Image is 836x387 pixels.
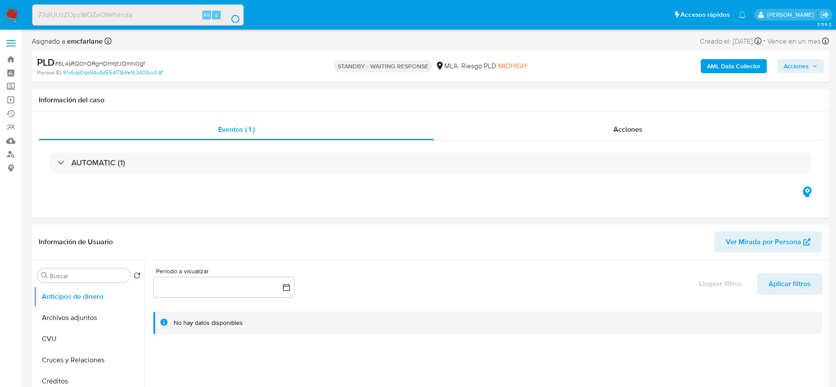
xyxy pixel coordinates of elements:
[700,35,762,47] div: Creado el: [DATE]
[34,307,144,328] button: Archivos adjuntos
[613,124,643,134] span: Acciones
[707,59,761,73] b: AML Data Collector
[33,9,243,21] input: Buscar usuario o caso...
[50,272,126,280] input: Buscar
[739,11,746,19] a: Notificaciones
[63,69,163,77] a: 91c6dd0dd44c4d554f78dfe163403cc4
[777,59,824,73] button: Acciones
[49,153,811,173] div: AUTOMATIC (1)
[763,35,765,47] span: -
[461,61,527,71] span: Riesgo PLD:
[820,10,829,19] a: Salir
[726,231,801,253] span: Ver Mirada por Persona
[37,55,55,69] b: PLD
[334,60,432,72] p: STANDBY - WAITING RESPONSE
[222,9,240,21] button: search-icon
[714,231,822,253] button: Ver Mirada por Persona
[71,158,125,167] h3: AUTOMATIC (1)
[498,61,527,71] span: MIDHIGH
[784,59,809,73] span: Acciones
[39,238,113,246] h1: Información de Usuario
[65,36,103,46] b: emcfarlane
[34,286,144,307] button: Anticipos de dinero
[34,328,144,350] button: CVU
[701,59,767,73] button: AML Data Collector
[215,11,218,19] span: s
[680,10,730,19] span: Accesos rápidos
[767,37,821,46] span: Vence en un mes
[41,272,48,279] button: Buscar
[203,11,210,19] span: Alt
[55,59,145,68] span: # 6L4sRQ0hORgHDhYqfJOmN0gf
[37,69,61,77] b: Person ID
[34,350,144,371] button: Cruces y Relaciones
[218,124,255,134] span: Eventos ( 1 )
[435,61,458,71] div: MLA
[39,96,822,104] h1: Información del caso
[32,37,103,46] span: Asignado a
[767,11,817,19] p: elaine.mcfarlane@mercadolibre.com
[134,272,141,282] button: Volver al orden por defecto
